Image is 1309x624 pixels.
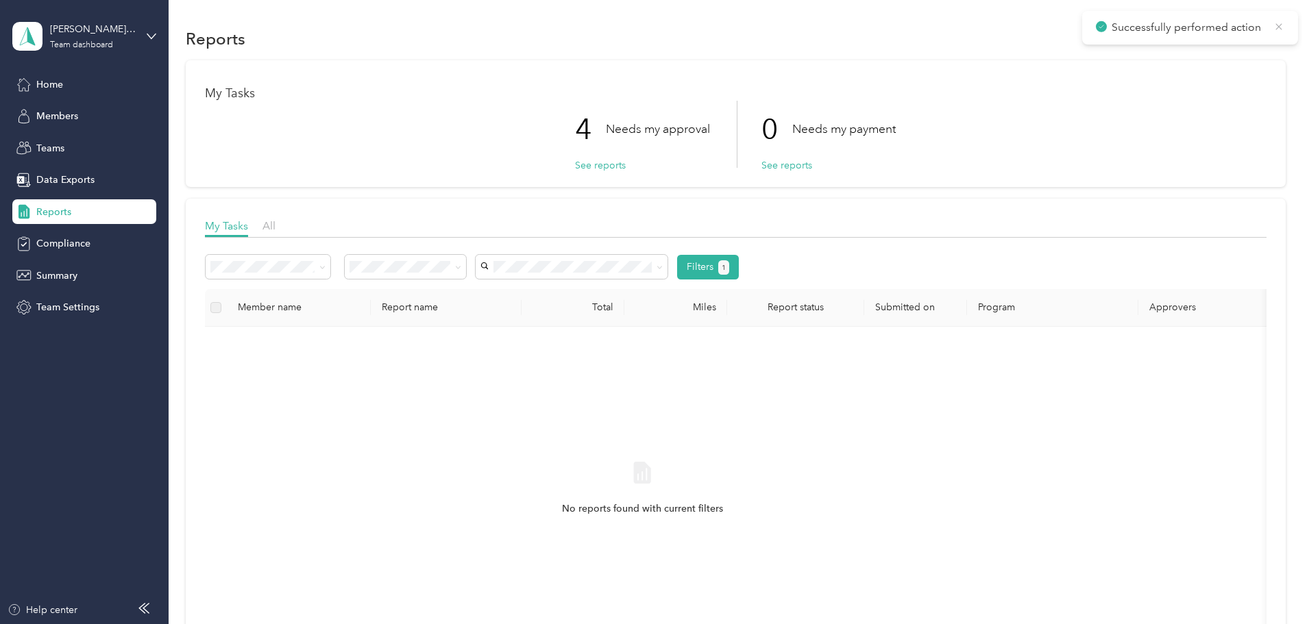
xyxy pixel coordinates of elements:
[205,219,248,232] span: My Tasks
[635,301,716,313] div: Miles
[36,173,95,187] span: Data Exports
[36,141,64,155] span: Teams
[575,101,606,158] p: 4
[36,109,78,123] span: Members
[8,603,77,617] button: Help center
[238,301,360,313] div: Member name
[562,501,723,516] span: No reports found with current filters
[1112,19,1264,36] p: Successfully performed action
[761,101,792,158] p: 0
[738,301,853,313] span: Report status
[606,121,710,138] p: Needs my approval
[262,219,276,232] span: All
[677,255,739,279] button: Filters1
[186,32,245,46] h1: Reports
[227,289,371,327] th: Member name
[1138,289,1275,327] th: Approvers
[36,236,90,251] span: Compliance
[718,260,730,275] button: 1
[761,158,812,173] button: See reports
[205,86,1267,101] h1: My Tasks
[533,301,613,313] div: Total
[50,22,136,36] div: [PERSON_NAME] team
[864,289,967,327] th: Submitted on
[36,269,77,283] span: Summary
[371,289,522,327] th: Report name
[792,121,896,138] p: Needs my payment
[36,77,63,92] span: Home
[575,158,626,173] button: See reports
[1232,547,1309,624] iframe: Everlance-gr Chat Button Frame
[50,41,113,49] div: Team dashboard
[722,262,726,274] span: 1
[36,205,71,219] span: Reports
[36,300,99,314] span: Team Settings
[967,289,1138,327] th: Program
